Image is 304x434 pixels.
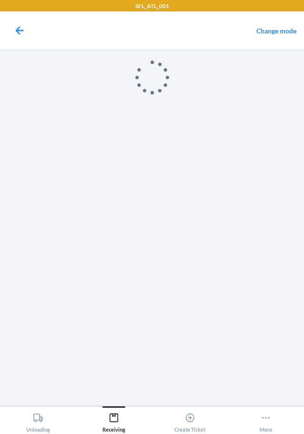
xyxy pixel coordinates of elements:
button: Create Ticket [152,406,228,433]
div: Create Ticket [174,409,205,433]
a: Change mode [256,27,296,35]
p: SFL_ATL_001 [135,2,169,10]
div: More [260,409,272,433]
div: Receiving [102,409,125,433]
button: Receiving [76,406,152,433]
div: Unloading [26,409,50,433]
